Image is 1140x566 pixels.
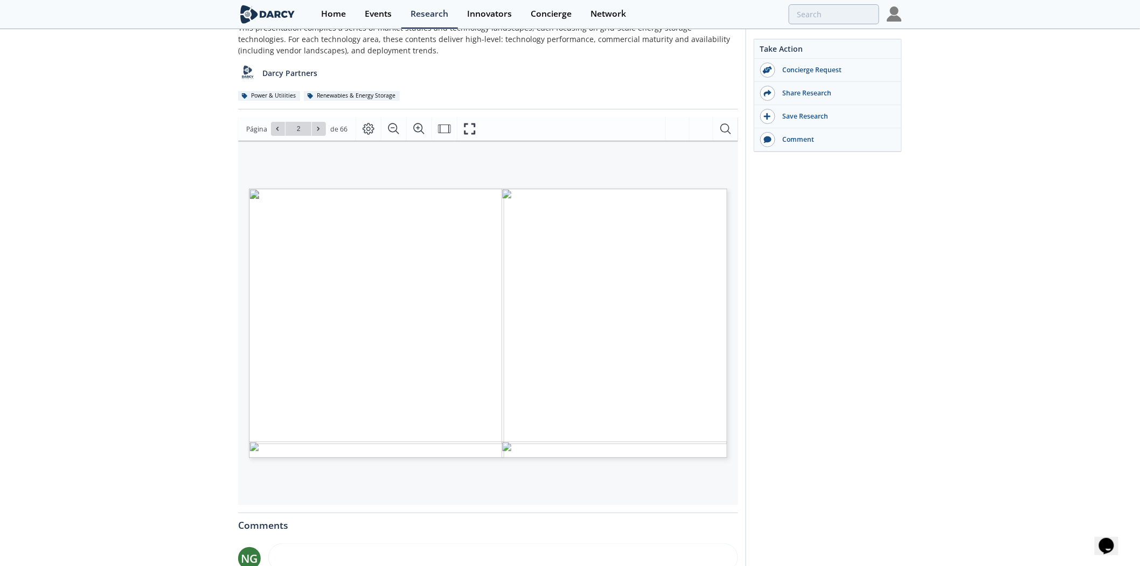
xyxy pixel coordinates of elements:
[1095,523,1129,555] iframe: chat widget
[304,91,400,101] div: Renewables & Energy Storage
[775,88,896,98] div: Share Research
[263,67,318,79] p: Darcy Partners
[775,65,896,75] div: Concierge Request
[238,91,300,101] div: Power & Utilities
[789,4,879,24] input: Advanced Search
[775,112,896,121] div: Save Research
[775,135,896,144] div: Comment
[365,10,392,18] div: Events
[238,513,738,530] div: Comments
[531,10,572,18] div: Concierge
[590,10,626,18] div: Network
[238,5,297,24] img: logo-wide.svg
[754,43,901,59] div: Take Action
[238,22,738,56] div: This presentation compiles a series of market studies and technology landscapes, each focusing on...
[467,10,512,18] div: Innovators
[411,10,448,18] div: Research
[321,10,346,18] div: Home
[887,6,902,22] img: Profile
